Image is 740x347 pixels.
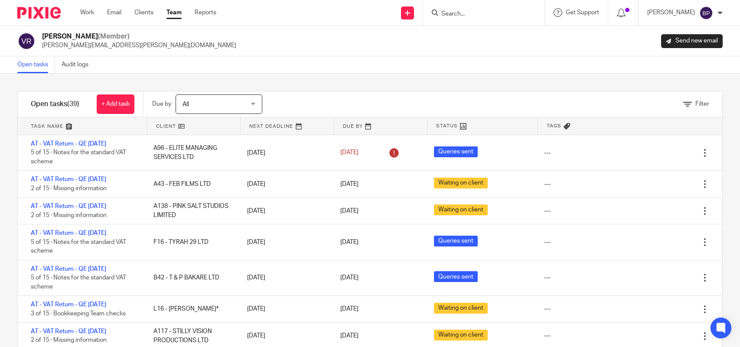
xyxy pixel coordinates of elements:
span: All [183,101,189,107]
div: L16 - [PERSON_NAME]* [145,300,238,318]
a: Team [166,8,182,17]
div: [DATE] [238,269,332,286]
span: 3 of 15 · Bookkeeping Team checks [31,311,126,317]
img: Pixie [17,7,61,19]
p: Due by [152,100,171,108]
a: Clients [134,8,153,17]
span: Waiting on client [434,204,488,215]
img: svg%3E [17,32,36,50]
a: AT - VAT Return - QE [DATE] [31,302,106,308]
div: --- [544,331,551,340]
span: 2 of 15 · Missing information [31,337,107,344]
a: Reports [195,8,216,17]
h1: Open tasks [31,100,79,109]
a: + Add task [97,94,134,114]
span: Status [436,122,458,130]
a: Audit logs [62,56,95,73]
a: AT - VAT Return - QE [DATE] [31,141,106,147]
a: AT - VAT Return - QE [DATE] [31,176,106,182]
span: Waiting on client [434,303,488,314]
span: 5 of 15 · Notes for the standard VAT scheme [31,150,126,165]
span: Queries sent [434,236,478,246]
a: AT - VAT Return - QE [DATE] [31,203,106,209]
span: Waiting on client [434,330,488,341]
a: AT - VAT Return - QE [DATE] [31,328,106,334]
img: svg%3E [699,6,713,20]
span: [DATE] [340,333,359,339]
div: [DATE] [238,233,332,251]
a: AT - VAT Return - QE [DATE] [31,230,106,236]
div: [DATE] [238,202,332,220]
span: Queries sent [434,146,478,157]
div: --- [544,273,551,282]
div: --- [544,207,551,215]
span: Waiting on client [434,178,488,188]
div: B42 - T & P BAKARE LTD [145,269,238,286]
span: [DATE] [340,208,359,214]
div: A43 - FEB FILMS LTD [145,175,238,193]
div: [DATE] [238,175,332,193]
div: --- [544,305,551,313]
span: [DATE] [340,181,359,187]
span: Queries sent [434,271,478,282]
span: Get Support [566,10,599,16]
span: [DATE] [340,275,359,281]
div: --- [544,238,551,246]
p: [PERSON_NAME][EMAIL_ADDRESS][PERSON_NAME][DOMAIN_NAME] [42,41,236,50]
a: Send new email [661,34,723,48]
span: 5 of 15 · Notes for the standard VAT scheme [31,239,126,254]
span: [DATE] [340,239,359,245]
span: 2 of 15 · Missing information [31,212,107,218]
div: A96 - ELITE MANAGING SERVICES LTD [145,139,238,166]
span: Tags [547,122,561,130]
div: [DATE] [238,300,332,318]
span: (39) [67,101,79,107]
a: Email [107,8,121,17]
span: [DATE] [340,150,359,156]
div: [DATE] [238,144,332,162]
div: F16 - TYRAH 29 LTD [145,233,238,251]
span: [DATE] [340,306,359,312]
div: --- [544,149,551,157]
div: [DATE] [238,327,332,344]
h2: [PERSON_NAME] [42,32,236,41]
p: [PERSON_NAME] [647,8,695,17]
a: Work [80,8,94,17]
input: Search [440,10,518,18]
a: Open tasks [17,56,55,73]
div: A138 - PINK SALT STUDIOS LIMITED [145,198,238,224]
div: --- [544,180,551,188]
span: Filter [695,101,709,107]
span: (Member) [98,33,130,40]
span: 5 of 15 · Notes for the standard VAT scheme [31,275,126,290]
a: AT - VAT Return - QE [DATE] [31,266,106,272]
span: 2 of 15 · Missing information [31,185,107,191]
